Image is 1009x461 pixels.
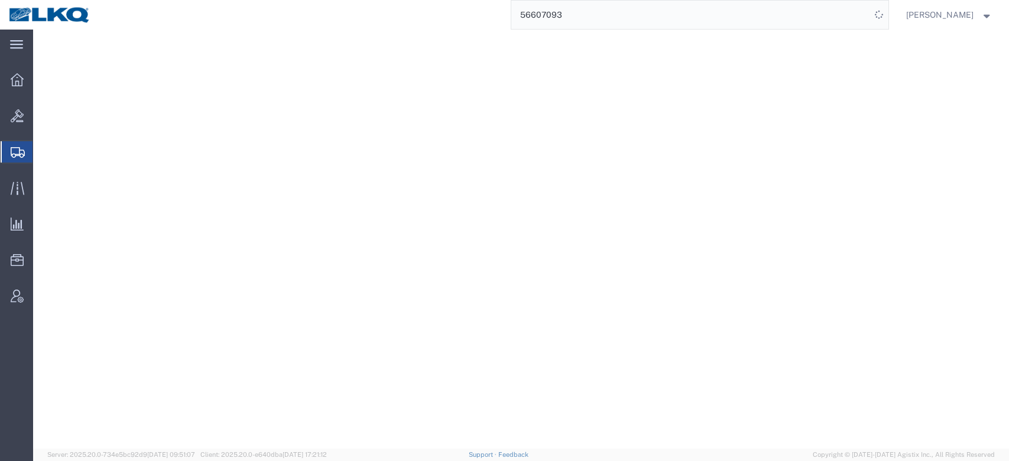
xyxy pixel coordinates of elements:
[8,6,91,24] img: logo
[511,1,871,29] input: Search for shipment number, reference number
[283,451,327,458] span: [DATE] 17:21:12
[47,451,195,458] span: Server: 2025.20.0-734e5bc92d9
[147,451,195,458] span: [DATE] 09:51:07
[906,8,974,21] span: Matt Harvey
[33,30,1009,449] iframe: FS Legacy Container
[906,8,993,22] button: [PERSON_NAME]
[498,451,528,458] a: Feedback
[200,451,327,458] span: Client: 2025.20.0-e640dba
[813,450,995,460] span: Copyright © [DATE]-[DATE] Agistix Inc., All Rights Reserved
[469,451,498,458] a: Support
